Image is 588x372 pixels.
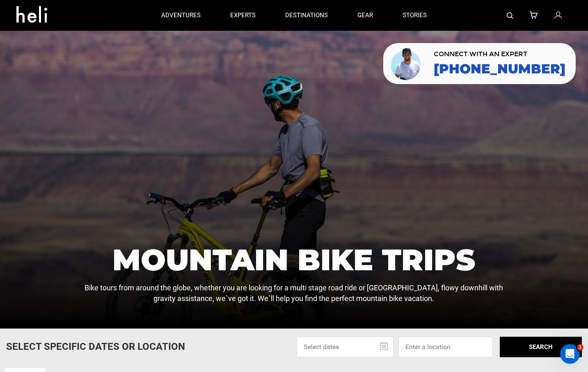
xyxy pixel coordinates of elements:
p: Bike tours from around the globe, whether you are looking for a multi stage road ride or [GEOGRAP... [78,283,509,304]
input: Enter a location [398,337,493,357]
p: experts [230,11,256,20]
span: 1 [577,344,583,351]
img: search-bar-icon.svg [507,12,513,19]
p: adventures [161,11,201,20]
p: destinations [285,11,328,20]
img: contact our team [389,46,423,81]
button: SEARCH [500,337,582,357]
span: CONNECT WITH AN EXPERT [434,51,565,57]
iframe: Intercom live chat [560,344,580,364]
p: Select Specific Dates Or Location [6,340,185,354]
a: [PHONE_NUMBER] [434,62,565,76]
input: Select dates [297,337,394,357]
h1: Mountain Bike Trips [78,245,509,274]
